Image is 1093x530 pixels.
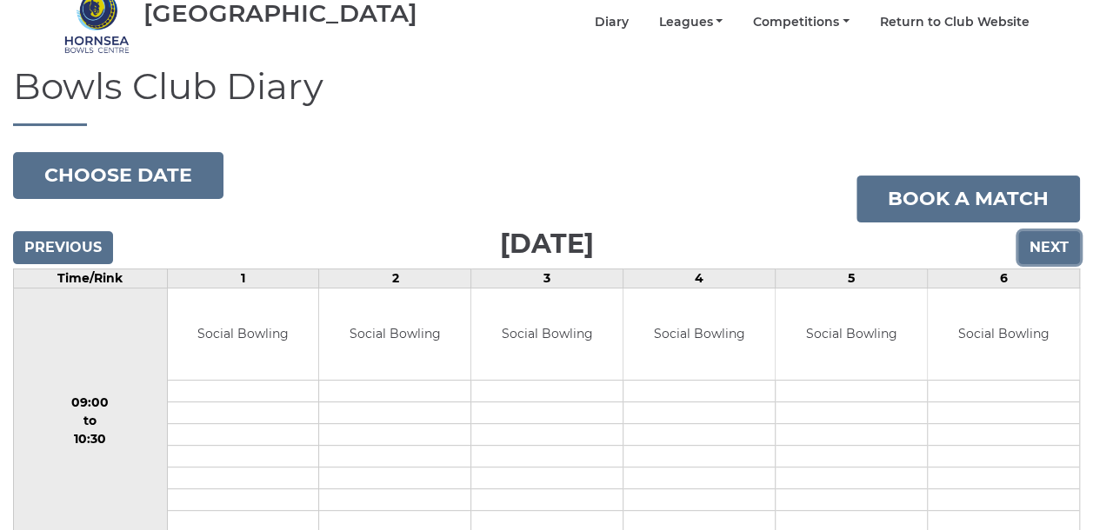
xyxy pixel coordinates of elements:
a: Book a match [856,176,1080,222]
td: Social Bowling [623,288,775,380]
td: 2 [319,269,471,288]
td: 5 [776,269,928,288]
td: 1 [167,269,319,288]
a: Leagues [658,14,723,30]
h1: Bowls Club Diary [13,66,1080,126]
td: 3 [471,269,623,288]
a: Return to Club Website [880,14,1030,30]
td: 4 [623,269,776,288]
td: Social Bowling [319,288,470,380]
button: Choose date [13,152,223,199]
input: Next [1018,231,1080,264]
td: Social Bowling [471,288,623,380]
a: Competitions [753,14,850,30]
td: 6 [928,269,1080,288]
td: Social Bowling [168,288,319,380]
a: Diary [594,14,628,30]
input: Previous [13,231,113,264]
td: Social Bowling [928,288,1079,380]
td: Time/Rink [14,269,168,288]
td: Social Bowling [776,288,927,380]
